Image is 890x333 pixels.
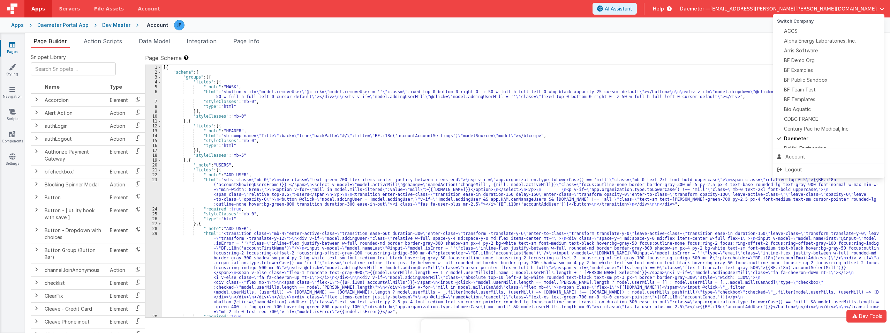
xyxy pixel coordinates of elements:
span: Century Pacific Medical, Inc. [784,125,850,132]
span: Delfs' Engineering [784,145,826,152]
span: Arris Software [784,47,818,54]
span: Daemeter [784,135,808,142]
span: BF Demo Org [784,57,815,64]
h5: Switch Company [777,19,880,23]
div: Logout [777,166,880,173]
button: Dev Tools [846,310,887,323]
div: Account [777,153,880,160]
span: CDBC FRANCE [784,116,818,123]
span: BF Examples [784,67,813,74]
span: BF Templates [784,96,815,103]
span: Bio Aquatic [784,106,811,113]
span: ACCS [784,28,798,35]
span: BF Public Sandbox [784,76,828,83]
div: Options [773,14,884,178]
span: Alpha Energy Laboratories, Inc. [784,37,856,44]
span: BF Team Test [784,86,816,93]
